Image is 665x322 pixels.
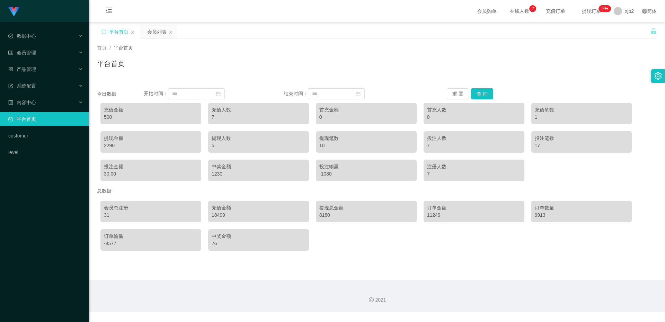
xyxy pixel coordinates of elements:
div: 提现总金额 [319,204,413,212]
a: 图标: dashboard平台首页 [8,112,83,126]
div: 中奖金额 [212,163,305,170]
i: 图标: table [8,50,13,55]
img: logo.9652507e.png [8,7,19,17]
div: 提现人数 [212,135,305,142]
button: 重 置 [447,88,469,99]
i: 图标: check-circle-o [8,34,13,38]
div: 充值金额 [104,106,198,114]
div: 订单输赢 [104,233,198,240]
a: level [8,145,83,159]
div: 17 [535,142,629,149]
div: 1 [535,114,629,121]
div: -8577 [104,240,198,247]
div: 订单数量 [535,204,629,212]
div: 0 [427,114,521,121]
div: 76 [212,240,305,247]
div: 会员总注册 [104,204,198,212]
div: 中奖金额 [212,233,305,240]
div: 2021 [94,296,659,304]
span: 产品管理 [8,66,36,72]
div: 充值金额 [212,204,305,212]
div: 500 [104,114,198,121]
h1: 平台首页 [97,59,125,69]
div: 11249 [427,212,521,219]
div: 订单金额 [427,204,521,212]
div: 7 [212,114,305,121]
div: 投注人数 [427,135,521,142]
span: 系统配置 [8,83,36,89]
i: 图标: close [131,30,135,34]
span: / [109,45,111,51]
div: 首充金额 [319,106,413,114]
i: 图标: menu-fold [97,0,121,23]
p: 2 [532,5,534,12]
i: 图标: profile [8,100,13,105]
div: 31 [104,212,198,219]
div: 首充人数 [427,106,521,114]
div: 1230 [212,170,305,178]
div: 0 [319,114,413,121]
div: 2290 [104,142,198,149]
div: 7 [427,170,521,178]
div: 投注输赢 [319,163,413,170]
div: 注册人数 [427,163,521,170]
div: -1080 [319,170,413,178]
i: 图标: sync [101,29,106,34]
div: 18499 [212,212,305,219]
div: 今日数据 [97,90,144,98]
div: 提现笔数 [319,135,413,142]
div: 8180 [319,212,413,219]
span: 结束时间： [284,91,308,96]
i: 图标: copyright [369,297,374,302]
sup: 179 [598,5,611,12]
i: 图标: close [169,30,173,34]
i: 图标: form [8,83,13,88]
i: 图标: unlock [650,28,657,34]
div: 总数据 [97,185,657,197]
div: 7 [427,142,521,149]
div: 投注金额 [104,163,198,170]
i: 图标: setting [654,72,662,80]
div: 充值笔数 [535,106,629,114]
i: 图标: global [642,9,647,14]
sup: 2 [529,5,536,12]
div: 充值人数 [212,106,305,114]
span: 提现订单 [578,9,605,14]
div: 10 [319,142,413,149]
div: 投注笔数 [535,135,629,142]
i: 图标: calendar [356,91,361,96]
a: customer [8,129,83,143]
i: 图标: appstore-o [8,67,13,72]
div: 30.00 [104,170,198,178]
div: 平台首页 [109,25,128,38]
div: 会员列表 [147,25,167,38]
span: 首页 [97,45,107,51]
span: 内容中心 [8,100,36,105]
span: 充值订单 [542,9,569,14]
i: 图标: calendar [216,91,221,96]
span: 数据中心 [8,33,36,39]
span: 在线人数 [506,9,533,14]
div: 5 [212,142,305,149]
div: 9913 [535,212,629,219]
span: 开始时间： [144,91,168,96]
span: 平台首页 [114,45,133,51]
div: 提现金额 [104,135,198,142]
span: 会员管理 [8,50,36,55]
button: 查 询 [471,88,493,99]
